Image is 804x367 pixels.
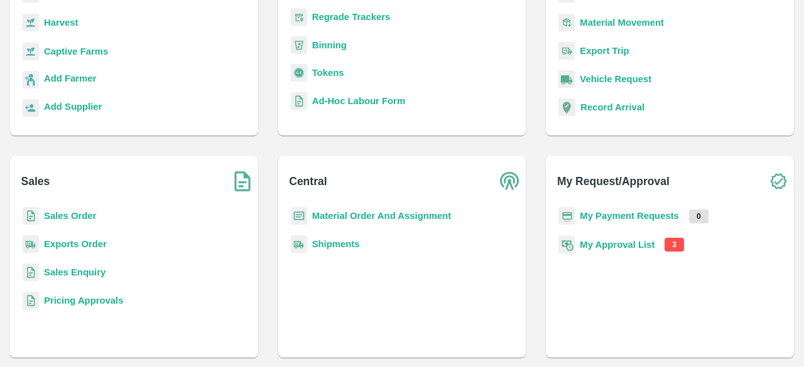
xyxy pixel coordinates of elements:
a: Add Farmer [44,72,96,88]
a: Regrade Trackers [312,12,391,22]
img: sales [291,92,307,110]
a: Export Trip [580,46,629,56]
img: tokens [291,64,307,82]
a: Ad-Hoc Labour Form [312,96,405,106]
a: Add Supplier [44,100,102,117]
img: shipments [291,235,307,253]
a: Harvest [44,18,78,28]
a: Captive Farms [44,46,108,56]
img: material [558,13,575,32]
a: My Approval List [580,240,655,250]
img: supplier [23,99,39,117]
p: 3 [665,238,684,252]
img: sales [23,292,39,310]
a: Material Order And Assignment [312,211,452,221]
img: soSales [227,166,258,197]
img: bin [291,36,307,54]
img: approval [558,235,575,254]
a: My Payment Requests [580,211,679,221]
a: Material Movement [580,18,664,28]
a: Exports Order [44,239,107,249]
img: centralMaterial [291,207,307,225]
img: payment [558,207,575,225]
b: Sales [21,173,50,190]
img: vehicle [558,70,575,88]
a: Sales Enquiry [44,267,106,277]
img: shipments [23,235,39,253]
a: Record Arrival [580,102,644,112]
img: harvest [23,13,39,32]
b: Add Supplier [44,102,102,112]
img: delivery [558,42,575,60]
p: 0 [689,210,709,223]
img: harvest [23,42,39,61]
img: recordArrival [558,98,575,116]
a: Pricing Approvals [44,295,123,306]
b: Add Farmer [44,73,96,83]
a: Sales Order [44,211,96,221]
a: Shipments [312,239,360,249]
img: farmer [23,71,39,89]
img: whTracker [291,8,307,26]
a: Tokens [312,68,344,78]
a: Vehicle Request [580,74,651,84]
img: check [763,166,794,197]
img: sales [23,263,39,282]
img: central [494,166,526,197]
b: Central [289,173,327,190]
b: My Request/Approval [557,173,670,190]
img: sales [23,207,39,225]
a: Binning [312,40,347,50]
